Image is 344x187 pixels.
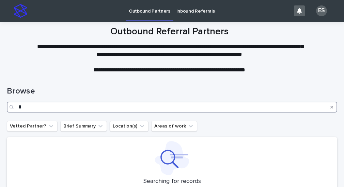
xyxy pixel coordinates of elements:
[110,121,148,132] button: Location(s)
[14,4,27,18] img: stacker-logo-s-only.png
[143,178,201,185] p: Searching for records
[60,121,107,132] button: Brief Summary
[7,26,332,38] h1: Outbound Referral Partners
[151,121,197,132] button: Areas of work
[7,86,337,96] h1: Browse
[316,5,327,16] div: ES
[7,102,337,113] input: Search
[7,121,58,132] button: Vetted Partner?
